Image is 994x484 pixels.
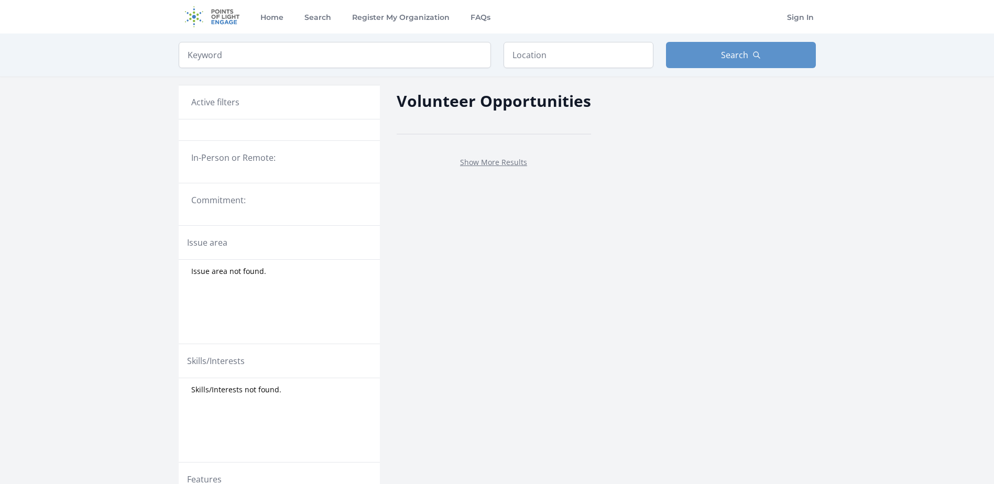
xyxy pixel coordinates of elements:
span: Issue area not found. [191,266,266,277]
legend: Issue area [187,236,227,249]
h2: Volunteer Opportunities [397,89,591,113]
span: Search [721,49,748,61]
h3: Active filters [191,96,239,108]
input: Location [504,42,653,68]
button: Search [666,42,816,68]
input: Keyword [179,42,491,68]
legend: Skills/Interests [187,355,245,367]
a: Show More Results [460,157,527,167]
span: Skills/Interests not found. [191,384,281,395]
legend: In-Person or Remote: [191,151,367,164]
legend: Commitment: [191,194,367,206]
